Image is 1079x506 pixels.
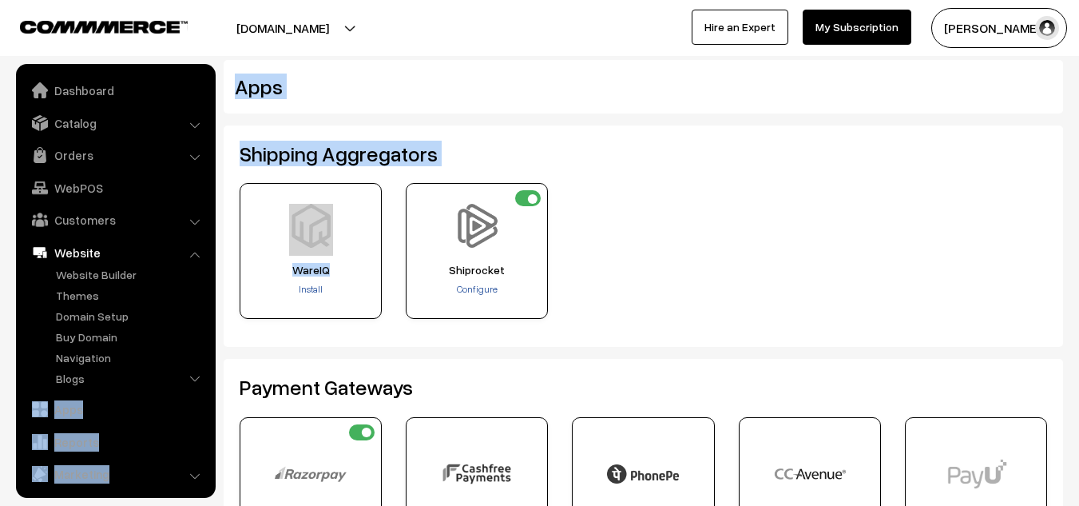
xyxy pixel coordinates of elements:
a: Install [299,283,323,295]
a: Marketing [20,460,210,488]
a: Navigation [52,349,210,366]
a: My Subscription [803,10,911,45]
button: [DOMAIN_NAME] [180,8,385,48]
a: Reports [20,428,210,456]
a: Themes [52,287,210,304]
button: [PERSON_NAME]… [931,8,1067,48]
img: COMMMERCE [20,21,188,33]
a: Catalog [20,109,210,137]
a: Website Builder [52,266,210,283]
span: Shiprocket [411,264,542,277]
img: WareIQ [289,204,333,248]
a: Blogs [52,370,210,387]
h2: Shipping Aggregators [240,141,1047,166]
a: Orders [20,141,210,169]
a: COMMMERCE [20,16,160,35]
img: Shiprocket [455,204,499,248]
h2: Apps [235,74,912,99]
a: Configure [457,283,498,295]
a: Customers [20,205,210,234]
a: Apps [20,395,210,424]
img: user [1035,16,1059,40]
a: Buy Domain [52,329,210,345]
a: Hire an Expert [692,10,788,45]
a: Website [20,238,210,267]
span: WareIQ [245,264,376,277]
a: Dashboard [20,76,210,105]
h2: Payment Gateways [240,375,1047,400]
a: WebPOS [20,173,210,202]
a: Domain Setup [52,308,210,325]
